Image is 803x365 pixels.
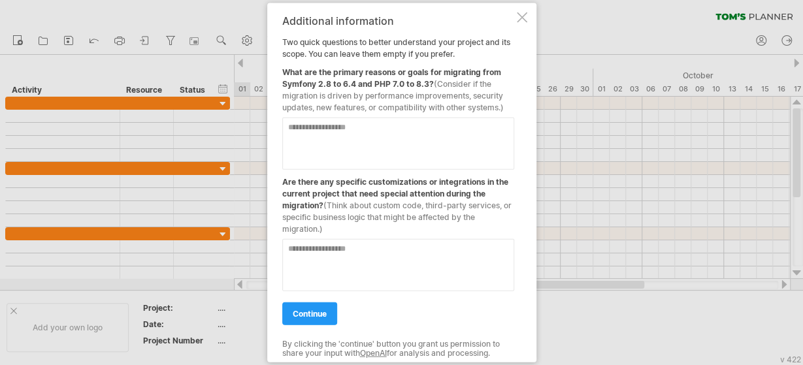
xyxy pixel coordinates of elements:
a: OpenAI [360,348,387,358]
div: What are the primary reasons or goals for migrating from Symfony 2.8 to 6.4 and PHP 7.0 to 8.3? [282,59,514,113]
span: continue [293,308,327,318]
a: continue [282,302,337,325]
div: Are there any specific customizations or integrations in the current project that need special at... [282,169,514,234]
span: (Consider if the migration is driven by performance improvements, security updates, new features,... [282,78,504,112]
div: By clicking the 'continue' button you grant us permission to share your input with for analysis a... [282,339,514,358]
div: Two quick questions to better understand your project and its scope. You can leave them empty if ... [282,14,514,351]
div: Additional information [282,14,514,26]
span: (Think about custom code, third-party services, or specific business logic that might be affected... [282,200,512,233]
